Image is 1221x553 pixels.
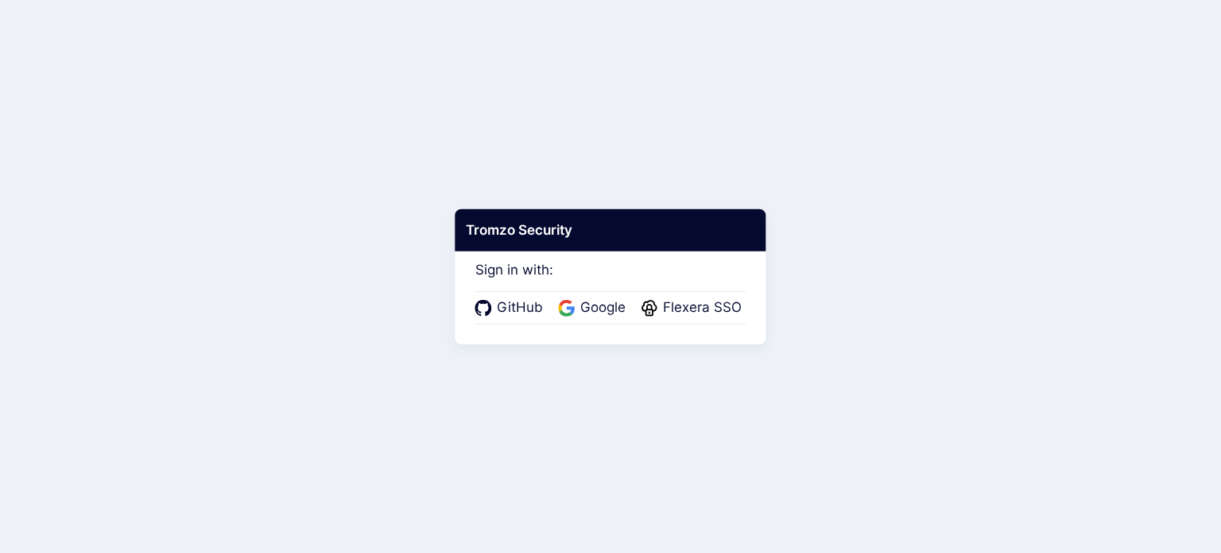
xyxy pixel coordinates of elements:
[475,298,548,318] a: GitHub
[559,298,630,318] a: Google
[492,298,548,318] span: GitHub
[455,208,766,251] div: Tromzo Security
[576,298,630,318] span: Google
[642,298,746,318] a: Flexera SSO
[658,298,746,318] span: Flexera SSO
[475,240,746,324] div: Sign in with:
